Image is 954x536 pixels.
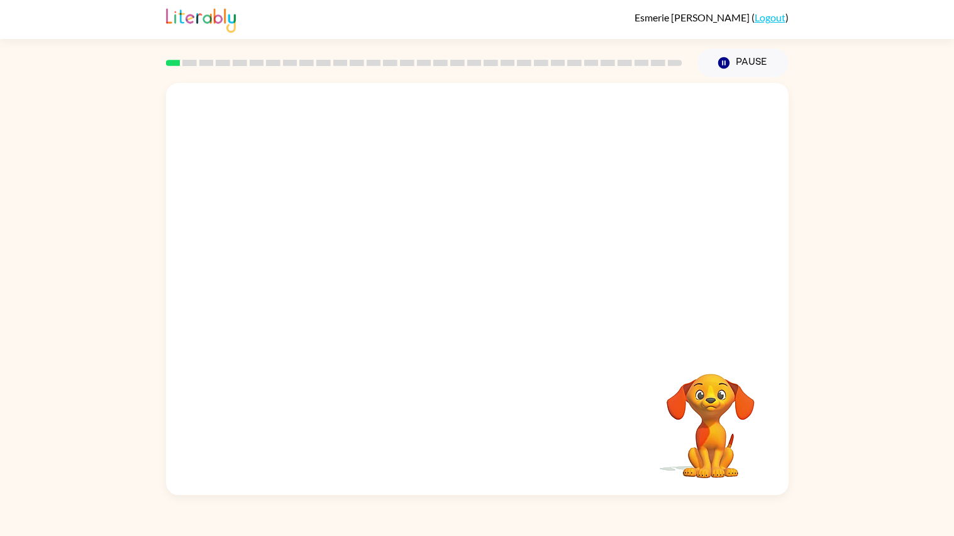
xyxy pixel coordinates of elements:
[635,11,789,23] div: ( )
[166,5,236,33] img: Literably
[755,11,785,23] a: Logout
[635,11,752,23] span: Esmerie [PERSON_NAME]
[697,48,789,77] button: Pause
[648,354,774,480] video: Your browser must support playing .mp4 files to use Literably. Please try using another browser.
